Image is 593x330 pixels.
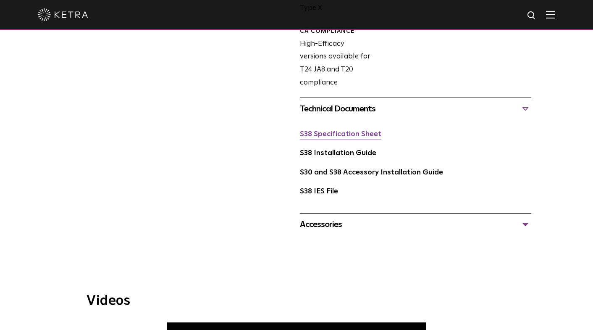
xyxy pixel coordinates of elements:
[300,102,531,116] div: Technical Documents
[300,150,376,157] a: S38 Installation Guide
[300,188,338,195] a: S38 IES File
[87,294,506,308] h3: Videos
[300,131,381,138] a: S38 Specification Sheet
[300,218,531,231] div: Accessories
[294,27,373,89] div: High-Efficacy versions available for T24 JA8 and T20 compliance
[527,11,537,21] img: search icon
[38,8,88,21] img: ketra-logo-2019-white
[300,27,373,36] div: CA Compliance
[300,169,443,176] a: S30 and S38 Accessory Installation Guide
[546,11,555,18] img: Hamburger%20Nav.svg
